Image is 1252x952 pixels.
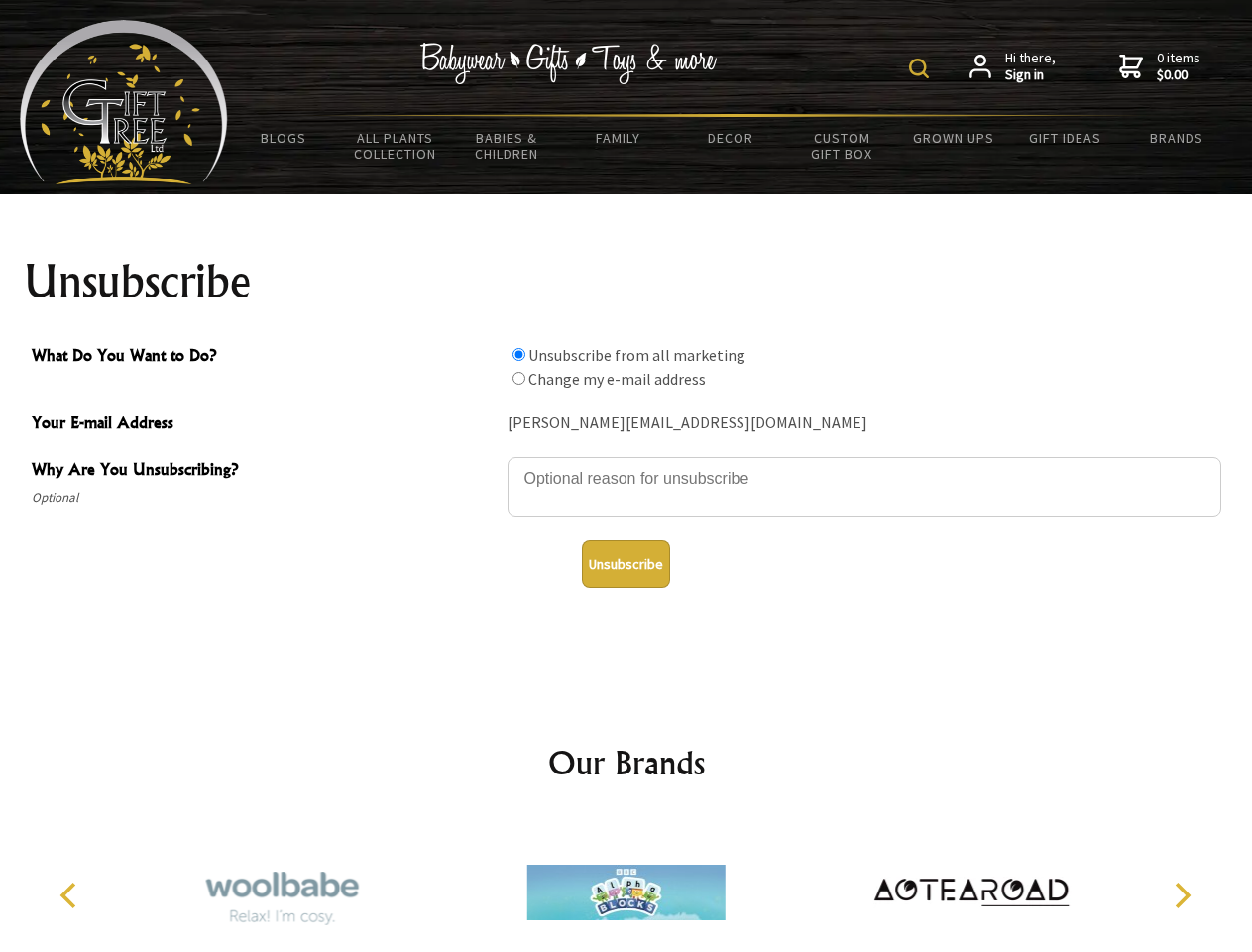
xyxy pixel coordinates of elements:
a: BLOGS [228,117,340,159]
a: Custom Gift Box [786,117,898,175]
span: Hi there, [1005,50,1056,84]
span: Your E-mail Address [32,411,498,439]
span: 0 items [1157,49,1200,84]
a: Grown Ups [897,117,1009,159]
input: What Do You Want to Do? [512,372,525,385]
a: Family [563,117,675,159]
label: Change my e-mail address [528,369,706,389]
a: Decor [674,117,786,159]
button: Unsubscribe [582,540,670,588]
a: All Plants Collection [340,117,452,175]
div: [PERSON_NAME][EMAIL_ADDRESS][DOMAIN_NAME] [508,409,1221,439]
span: Optional [32,486,498,510]
img: Babyware - Gifts - Toys and more... [20,20,228,184]
img: product search [909,59,929,78]
a: Brands [1121,117,1233,159]
a: Babies & Children [451,117,563,175]
h2: Our Brands [40,739,1213,786]
button: Previous [50,874,93,917]
a: Gift Ideas [1009,117,1121,159]
a: Hi there,Sign in [969,50,1056,84]
input: What Do You Want to Do? [512,348,525,361]
textarea: Why Are You Unsubscribing? [508,457,1221,517]
strong: $0.00 [1157,66,1200,84]
span: Why Are You Unsubscribing? [32,457,498,486]
span: What Do You Want to Do? [32,343,498,372]
strong: Sign in [1005,66,1056,84]
a: 0 items$0.00 [1119,50,1200,84]
label: Unsubscribe from all marketing [528,345,745,365]
h1: Unsubscribe [24,258,1229,305]
img: Babywear - Gifts - Toys & more [420,43,718,84]
button: Next [1160,874,1203,917]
